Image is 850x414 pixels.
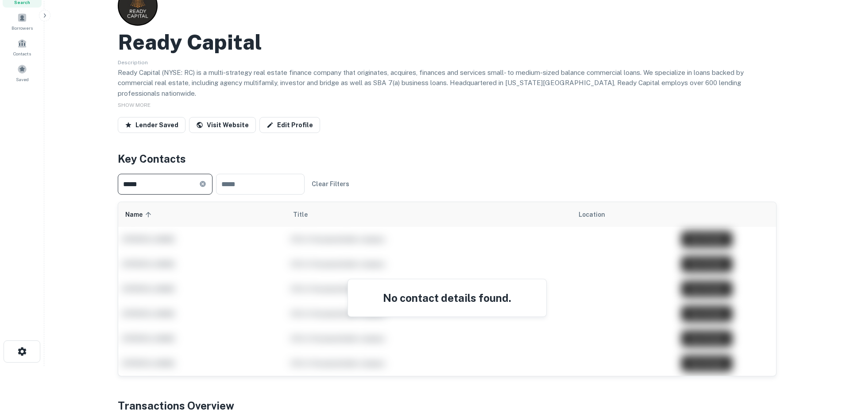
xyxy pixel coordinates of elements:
[118,102,151,108] span: SHOW MORE
[16,76,29,83] span: Saved
[189,117,256,133] a: Visit Website
[806,343,850,386] iframe: Chat Widget
[118,29,262,55] h2: Ready Capital
[259,117,320,133] a: Edit Profile
[118,151,777,167] h4: Key Contacts
[118,202,776,376] div: scrollable content
[3,35,42,59] a: Contacts
[13,50,31,57] span: Contacts
[12,24,33,31] span: Borrowers
[118,59,148,66] span: Description
[308,176,353,192] button: Clear Filters
[3,61,42,85] a: Saved
[118,67,777,99] p: Ready Capital (NYSE: RC) is a multi-strategy real estate finance company that originates, acquire...
[359,290,536,306] h4: No contact details found.
[118,117,185,133] button: Lender Saved
[118,398,234,414] h4: Transactions Overview
[3,9,42,33] a: Borrowers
